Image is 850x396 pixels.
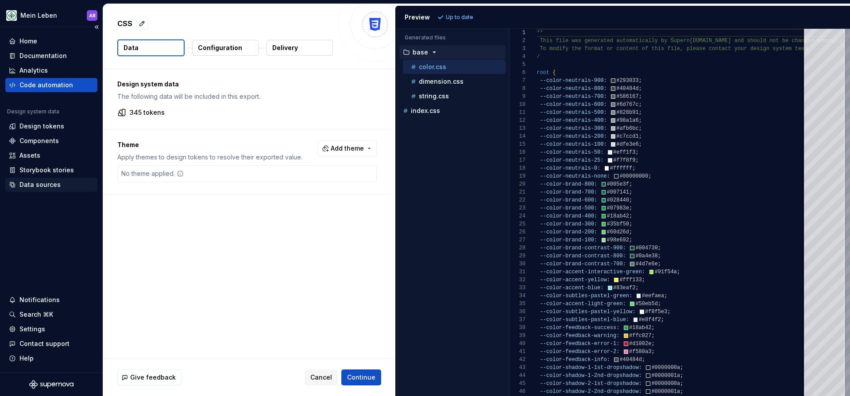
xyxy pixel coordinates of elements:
[540,221,597,227] span: --color-brand-300:
[540,293,632,299] span: --color-subtles-pastel-green:
[638,85,641,92] span: ;
[510,204,525,212] div: 23
[411,107,440,114] p: index.css
[664,293,667,299] span: ;
[310,373,332,382] span: Cancel
[5,148,97,163] a: Assets
[540,205,597,211] span: --color-brand-500:
[540,261,626,267] span: --color-brand-contrast-700:
[540,333,619,339] span: --color-feedback-warning:
[510,164,525,172] div: 18
[510,45,525,53] div: 3
[5,337,97,351] button: Contact support
[510,236,525,244] div: 27
[635,245,657,251] span: #004730
[510,85,525,93] div: 8
[616,125,638,132] span: #afb6bc
[629,349,651,355] span: #f580a3
[192,40,259,56] button: Configuration
[540,253,626,259] span: --color-brand-contrast-800:
[651,349,654,355] span: ;
[510,388,525,396] div: 46
[613,157,635,163] span: #f7f8f9
[677,269,680,275] span: ;
[629,333,651,339] span: #ffc027
[540,93,607,100] span: --color-neutrals-700:
[629,325,651,331] span: #18ab42
[638,125,641,132] span: ;
[619,173,648,179] span: #00000000
[635,149,638,155] span: ;
[19,136,59,145] div: Components
[540,349,619,355] span: --color-feedback-error-2:
[616,93,638,100] span: #586167
[510,29,525,37] div: 1
[540,285,603,291] span: --color-accent-blue:
[616,109,638,116] span: #828b91
[629,181,632,187] span: ;
[19,295,60,304] div: Notifications
[540,117,607,124] span: --color-neutrals-400:
[635,157,638,163] span: ;
[510,276,525,284] div: 32
[331,144,364,153] span: Add theme
[629,341,651,347] span: #d1002e
[629,221,632,227] span: ;
[629,213,632,219] span: ;
[403,91,506,101] button: string.css
[19,339,70,348] div: Contact support
[667,309,670,315] span: ;
[540,341,619,347] span: --color-feedback-error-1:
[5,293,97,307] button: Notifications
[117,140,302,149] p: Theme
[413,49,428,56] p: base
[318,140,377,156] button: Add theme
[680,380,683,387] span: ;
[90,21,103,33] button: Collapse sidebar
[29,380,73,389] a: Supernova Logo
[510,116,525,124] div: 12
[607,221,629,227] span: #35bf50
[419,63,446,70] p: color.css
[117,18,132,29] p: CSS
[641,293,664,299] span: #eefaea
[657,253,661,259] span: ;
[341,369,381,385] button: Continue
[5,351,97,365] button: Help
[619,357,641,363] span: #40484d
[651,325,654,331] span: ;
[540,237,597,243] span: --color-brand-100:
[638,78,641,84] span: ;
[19,166,74,175] div: Storybook stories
[657,301,661,307] span: ;
[540,269,645,275] span: --color-accent-interactive-green:
[651,341,654,347] span: ;
[130,373,176,382] span: Give feedback
[19,310,53,319] div: Search ⌘K
[540,109,607,116] span: --color-neutrals-500:
[510,300,525,308] div: 35
[657,245,661,251] span: ;
[540,388,641,395] span: --color-shadow-2-2nd-dropshadow:
[19,354,34,363] div: Help
[651,365,680,371] span: #0000000a
[616,101,638,108] span: #6d767c
[651,333,654,339] span: ;
[510,180,525,188] div: 20
[616,141,638,148] span: #dfe3e6
[510,324,525,332] div: 38
[5,178,97,192] a: Data sources
[510,37,525,45] div: 2
[89,12,96,19] div: AB
[638,133,641,140] span: ;
[540,181,597,187] span: --color-brand-800:
[510,188,525,196] div: 21
[651,380,680,387] span: #0000000a
[638,141,641,148] span: ;
[19,151,40,160] div: Assets
[5,119,97,133] a: Design tokens
[5,307,97,322] button: Search ⌘K
[638,101,641,108] span: ;
[616,78,638,84] span: #293033
[540,125,607,132] span: --color-neutrals-300:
